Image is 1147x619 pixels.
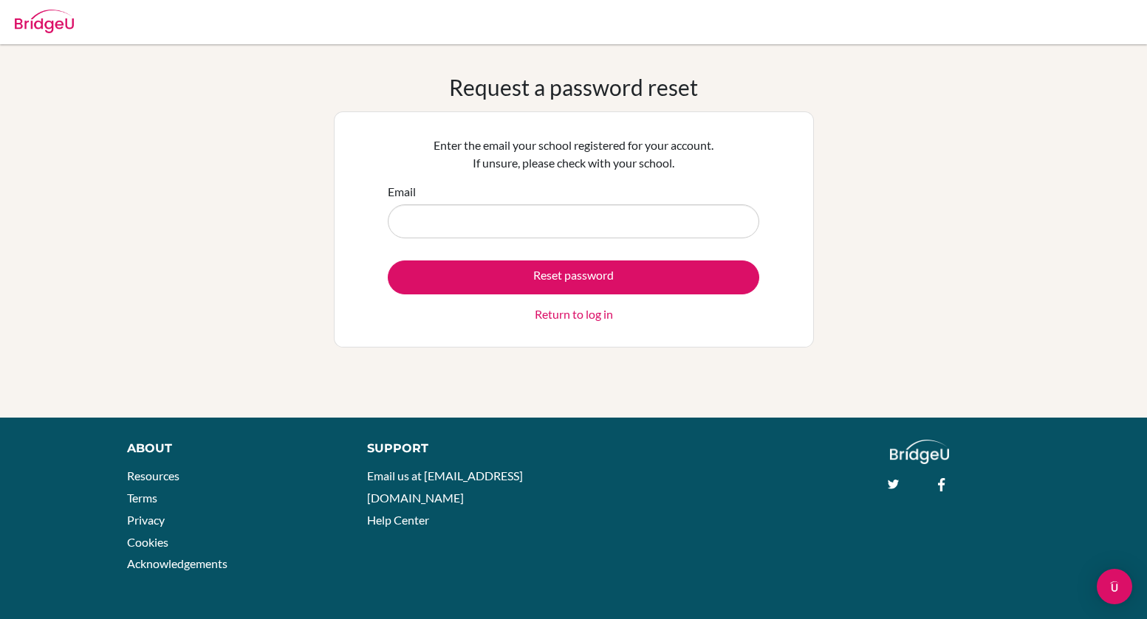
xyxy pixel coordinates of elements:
img: logo_white@2x-f4f0deed5e89b7ecb1c2cc34c3e3d731f90f0f143d5ea2071677605dd97b5244.png [890,440,950,464]
div: About [127,440,334,457]
p: Enter the email your school registered for your account. If unsure, please check with your school. [388,136,759,172]
img: Bridge-U [15,10,74,33]
h1: Request a password reset [449,74,698,100]
a: Cookies [127,535,168,549]
a: Resources [127,468,179,483]
a: Terms [127,491,157,505]
button: Reset password [388,260,759,294]
a: Email us at [EMAIL_ADDRESS][DOMAIN_NAME] [367,468,523,505]
a: Help Center [367,513,429,527]
a: Return to log in [535,305,613,323]
a: Acknowledgements [127,556,227,570]
div: Support [367,440,558,457]
a: Privacy [127,513,165,527]
div: Open Intercom Messenger [1097,569,1132,604]
label: Email [388,183,416,201]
